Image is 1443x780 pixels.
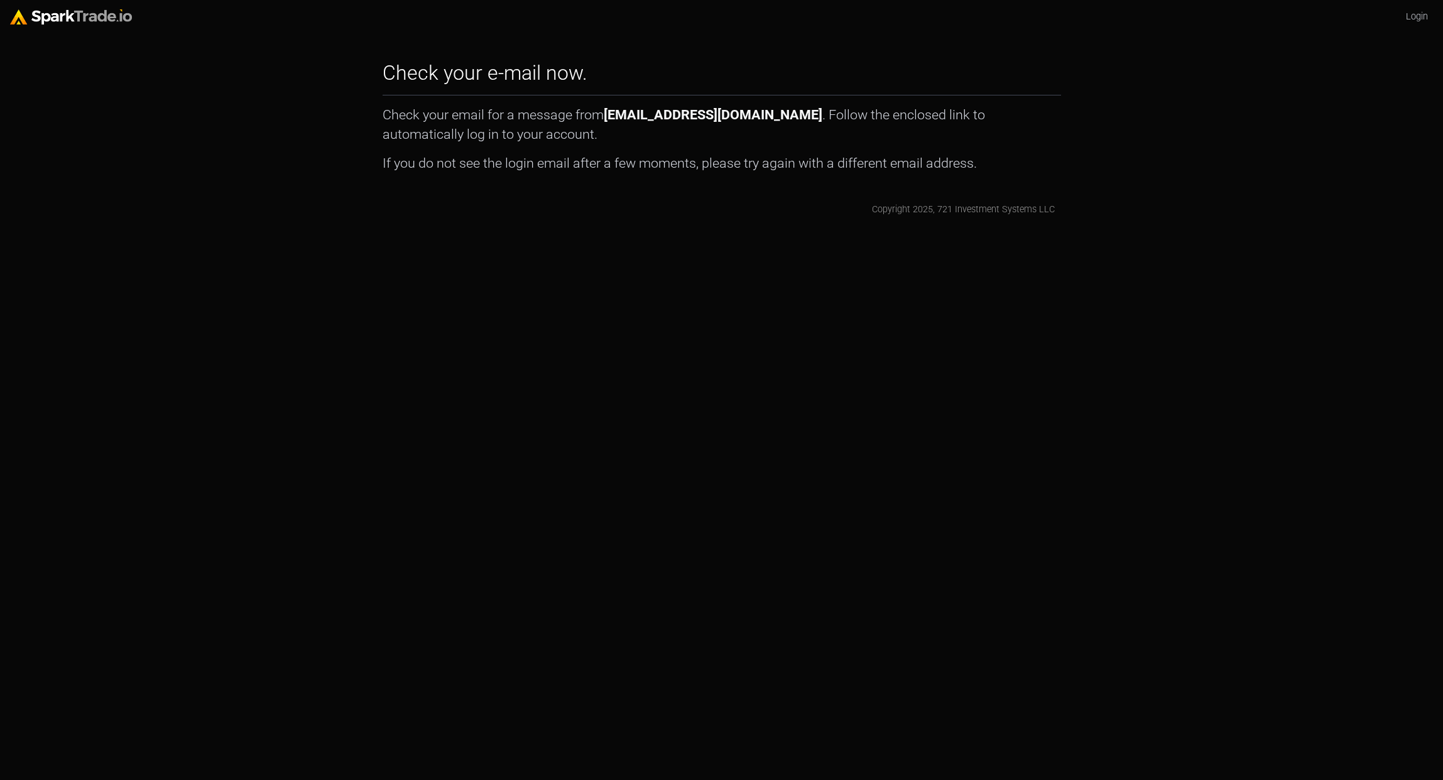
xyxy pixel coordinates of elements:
text: [EMAIL_ADDRESS][DOMAIN_NAME] [604,107,822,122]
img: sparktrade.png [10,9,132,24]
h2: Check your e-mail now. [383,61,587,85]
a: Login [1401,5,1433,29]
p: If you do not see the login email after a few moments, please try again with a different email ad... [383,154,1061,173]
div: Copyright 2025, 721 Investment Systems LLC [872,203,1055,217]
p: Check your email for a message from . Follow the enclosed link to automatically log in to your ac... [383,106,1061,143]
